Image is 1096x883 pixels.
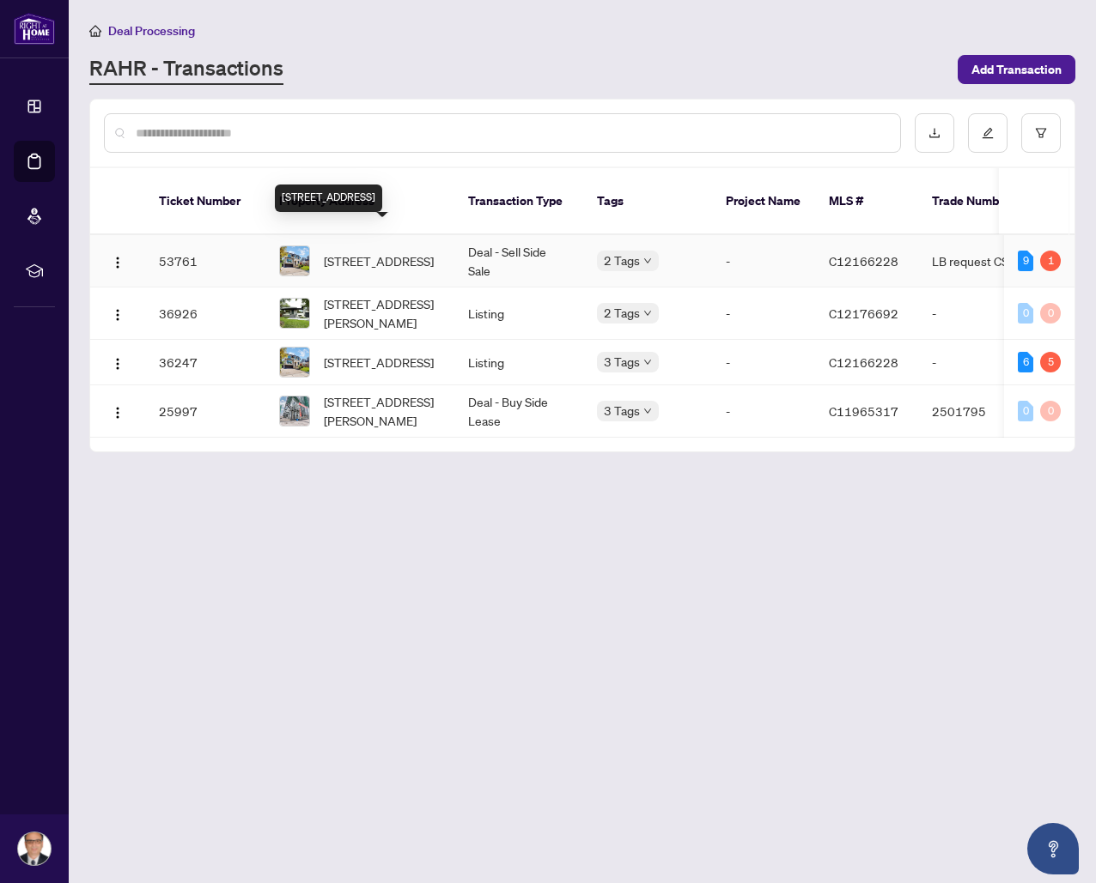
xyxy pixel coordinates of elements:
span: download [929,127,941,139]
td: 2501795 [918,385,1038,438]
button: edit [968,113,1008,153]
td: - [918,287,1038,340]
span: 2 Tags [604,303,640,323]
span: C12166228 [829,354,898,370]
span: down [643,309,652,318]
div: 1 [1040,251,1061,271]
button: Logo [104,348,131,376]
td: - [712,235,815,287]
span: 3 Tags [604,352,640,372]
div: 6 [1018,352,1033,372]
span: C12166228 [829,253,898,269]
button: Add Transaction [958,55,1075,84]
span: 3 Tags [604,401,640,420]
img: logo [14,13,55,45]
img: thumbnail-img [280,246,309,275]
td: - [712,287,815,340]
th: Trade Number [918,168,1038,235]
td: Deal - Sell Side Sale [454,235,583,287]
span: down [643,358,652,366]
span: Deal Processing [108,23,195,39]
a: RAHR - Transactions [89,54,283,85]
img: thumbnail-img [280,348,309,377]
span: edit [982,127,994,139]
span: [STREET_ADDRESS][PERSON_NAME] [324,392,441,430]
img: Logo [111,406,125,420]
span: [STREET_ADDRESS][PERSON_NAME] [324,294,441,332]
td: - [918,340,1038,385]
img: Profile Icon [18,832,51,865]
th: Property Address [265,168,454,235]
button: Logo [104,299,131,327]
td: Listing [454,287,583,340]
img: thumbnail-img [280,299,309,328]
td: - [712,340,815,385]
button: Open asap [1027,823,1079,874]
th: Ticket Number [145,168,265,235]
td: 36926 [145,287,265,340]
th: Project Name [712,168,815,235]
td: 36247 [145,340,265,385]
img: Logo [111,308,125,322]
span: C12176692 [829,305,898,321]
td: 53761 [145,235,265,287]
img: Logo [111,256,125,269]
span: 2 Tags [604,251,640,270]
td: LB request CS [918,235,1038,287]
img: thumbnail-img [280,396,309,426]
td: - [712,385,815,438]
th: Tags [583,168,712,235]
div: 0 [1040,303,1061,324]
button: Logo [104,397,131,425]
div: 5 [1040,352,1061,372]
img: Logo [111,357,125,371]
td: 25997 [145,385,265,438]
button: filter [1021,113,1061,153]
td: Listing [454,340,583,385]
span: down [643,407,652,415]
div: 0 [1018,401,1033,421]
span: Add Transaction [971,56,1062,83]
div: 0 [1018,303,1033,324]
div: 9 [1018,251,1033,271]
span: filter [1035,127,1047,139]
div: [STREET_ADDRESS] [275,184,382,212]
th: MLS # [815,168,918,235]
td: Deal - Buy Side Lease [454,385,583,438]
button: download [915,113,954,153]
span: down [643,257,652,265]
button: Logo [104,247,131,275]
span: C11965317 [829,403,898,419]
div: 0 [1040,401,1061,421]
span: [STREET_ADDRESS] [324,251,434,270]
span: home [89,25,101,37]
th: Transaction Type [454,168,583,235]
span: [STREET_ADDRESS] [324,353,434,372]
